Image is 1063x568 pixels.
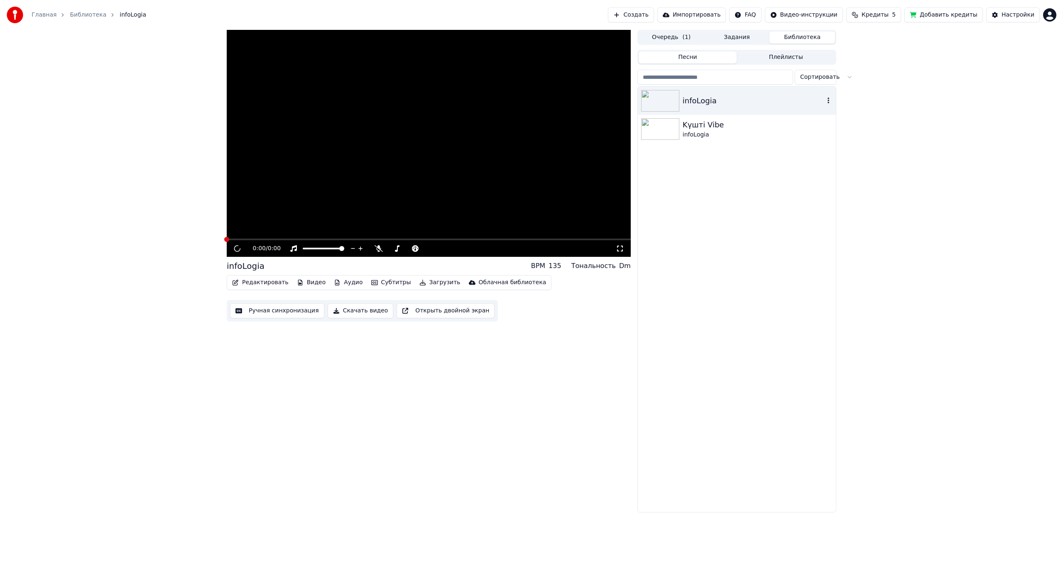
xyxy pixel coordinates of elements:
[1002,11,1034,19] div: Настройки
[416,277,464,288] button: Загрузить
[619,261,631,271] div: Dm
[32,11,146,19] nav: breadcrumb
[892,11,896,19] span: 5
[657,7,726,22] button: Импортировать
[862,11,889,19] span: Кредиты
[683,119,833,131] div: Kүшті Vibe
[268,244,281,253] span: 0:00
[294,277,329,288] button: Видео
[531,261,545,271] div: BPM
[639,32,704,44] button: Очередь
[639,51,737,63] button: Песни
[729,7,761,22] button: FAQ
[765,7,843,22] button: Видео-инструкции
[253,244,273,253] div: /
[571,261,616,271] div: Тональность
[368,277,414,288] button: Субтитры
[229,277,292,288] button: Редактировать
[70,11,106,19] a: Библиотека
[608,7,654,22] button: Создать
[682,33,691,41] span: ( 1 )
[800,73,840,81] span: Сортировать
[846,7,901,22] button: Кредиты5
[230,303,324,318] button: Ручная синхронизация
[7,7,23,23] img: youka
[479,278,546,287] div: Облачная библиотека
[328,303,394,318] button: Скачать видео
[549,261,561,271] div: 135
[904,7,983,22] button: Добавить кредиты
[32,11,56,19] a: Главная
[683,95,824,107] div: infoLogia
[683,131,833,139] div: infoLogia
[227,260,265,272] div: infoLogia
[331,277,366,288] button: Аудио
[737,51,835,63] button: Плейлисты
[769,32,835,44] button: Библиотека
[986,7,1040,22] button: Настройки
[253,244,266,253] span: 0:00
[704,32,770,44] button: Задания
[397,303,495,318] button: Открыть двойной экран
[120,11,146,19] span: infoLogia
